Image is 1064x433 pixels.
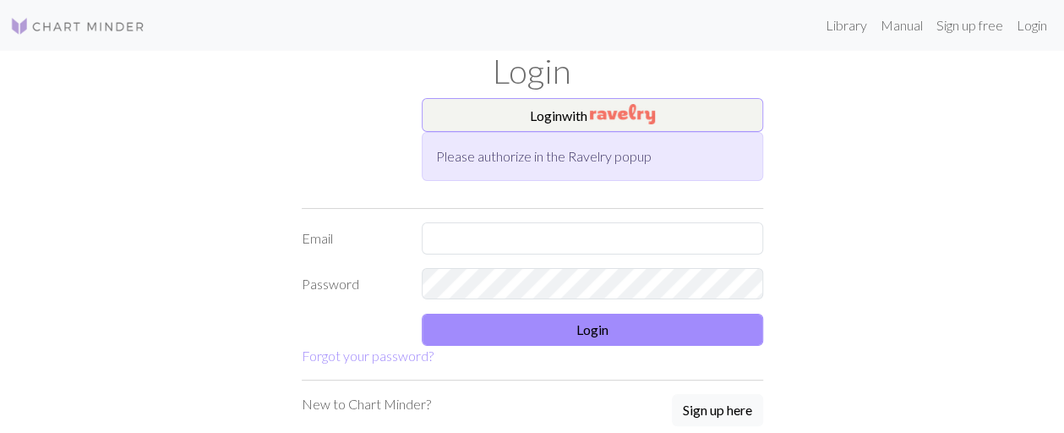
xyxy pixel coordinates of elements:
[590,104,655,124] img: Ravelry
[1010,8,1054,42] a: Login
[292,268,412,300] label: Password
[672,394,763,426] button: Sign up here
[422,98,763,132] button: Loginwith
[422,314,763,346] button: Login
[819,8,874,42] a: Library
[672,394,763,428] a: Sign up here
[51,51,1014,91] h1: Login
[422,132,763,181] div: Please authorize in the Ravelry popup
[292,222,412,255] label: Email
[302,394,431,414] p: New to Chart Minder?
[10,16,145,36] img: Logo
[930,8,1010,42] a: Sign up free
[302,348,434,364] a: Forgot your password?
[874,8,930,42] a: Manual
